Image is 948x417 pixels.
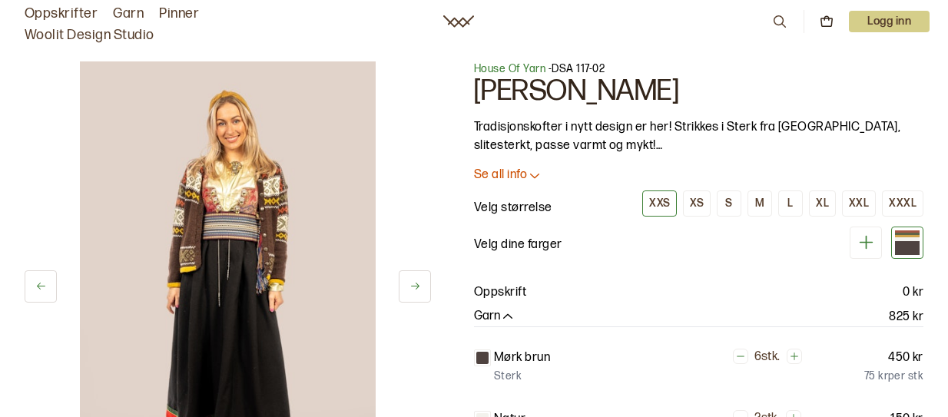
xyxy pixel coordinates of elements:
[25,3,98,25] a: Oppskrifter
[474,62,545,75] a: House Of Yarn
[690,197,704,210] div: XS
[474,236,562,254] p: Velg dine farger
[809,190,836,217] button: XL
[474,77,923,106] h1: [PERSON_NAME]
[755,197,764,210] div: M
[747,190,772,217] button: M
[903,283,923,302] p: 0 kr
[891,227,923,259] div: Variant 1
[882,190,923,217] button: XXXL
[849,197,869,210] div: XXL
[474,61,923,77] p: - DSA 117-02
[494,349,550,367] p: Mørk brun
[754,349,781,366] p: 6 stk.
[717,190,741,217] button: S
[25,25,154,46] a: Woolit Design Studio
[683,190,711,217] button: XS
[159,3,199,25] a: Pinner
[474,167,923,184] button: Se all info
[787,197,793,210] div: L
[816,197,829,210] div: XL
[864,369,923,384] p: 75 kr per stk
[649,197,670,210] div: XXS
[474,199,552,217] p: Velg størrelse
[642,190,677,217] button: XXS
[474,118,923,155] p: Tradisjonskofter i nytt design er her! Strikkes i Sterk fra [GEOGRAPHIC_DATA], slitesterkt, passe...
[849,11,930,32] button: User dropdown
[474,283,526,302] p: Oppskrift
[443,15,474,28] a: Woolit
[474,309,515,325] button: Garn
[888,349,923,367] p: 450 kr
[889,197,917,210] div: XXXL
[113,3,144,25] a: Garn
[842,190,876,217] button: XXL
[849,11,930,32] p: Logg inn
[778,190,803,217] button: L
[474,167,527,184] p: Se all info
[889,308,923,326] p: 825 kr
[725,197,732,210] div: S
[494,369,522,384] p: Sterk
